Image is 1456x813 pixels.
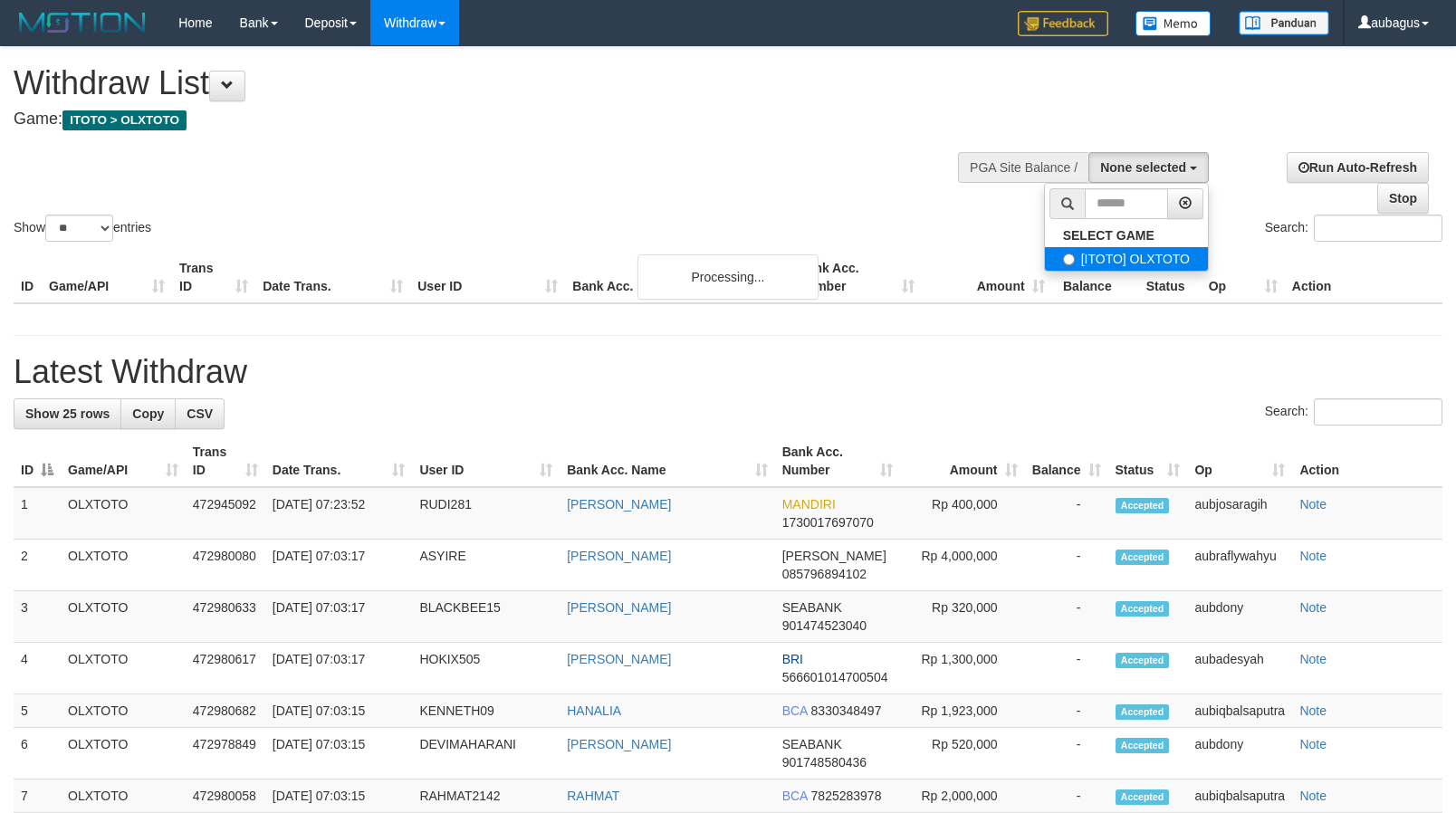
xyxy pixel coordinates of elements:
th: Game/API [42,252,172,303]
td: OLXTOTO [61,540,186,591]
a: [PERSON_NAME] [567,497,671,512]
td: 472980682 [186,694,265,728]
h4: Game: [14,110,953,129]
td: 4 [14,643,61,694]
td: Rp 1,300,000 [900,643,1025,694]
span: Accepted [1116,789,1170,805]
td: aubiqbalsaputra [1187,694,1292,728]
span: BCA [782,703,808,718]
span: Copy 8330348497 to clipboard [811,703,882,718]
td: ASYIRE [412,540,560,591]
th: Balance [1052,252,1139,303]
a: SELECT GAME [1045,224,1208,247]
span: SEABANK [782,600,842,615]
td: [DATE] 07:03:15 [265,780,413,813]
th: Bank Acc. Name: activate to sort column ascending [560,435,774,487]
label: Show entries [14,215,151,242]
td: OLXTOTO [61,487,186,540]
label: [ITOTO] OLXTOTO [1045,247,1208,271]
th: Trans ID: activate to sort column ascending [186,435,265,487]
td: - [1025,643,1108,694]
span: Accepted [1116,738,1170,753]
td: [DATE] 07:03:17 [265,643,413,694]
span: Copy 1730017697070 to clipboard [782,515,874,530]
th: Action [1292,435,1442,487]
th: Amount [922,252,1052,303]
td: [DATE] 07:03:15 [265,694,413,728]
td: DEVIMAHARANI [412,728,560,780]
a: Note [1299,652,1327,666]
td: HOKIX505 [412,643,560,694]
td: - [1025,487,1108,540]
td: aubraflywahyu [1187,540,1292,591]
td: [DATE] 07:03:15 [265,728,413,780]
select: Showentries [45,215,113,242]
td: KENNETH09 [412,694,560,728]
label: Search: [1265,215,1442,242]
a: Show 25 rows [14,398,121,429]
span: CSV [187,406,213,421]
span: Copy 901474523040 to clipboard [782,618,867,633]
h1: Latest Withdraw [14,354,1442,390]
label: Search: [1265,398,1442,426]
td: Rp 4,000,000 [900,540,1025,591]
td: 472980617 [186,643,265,694]
td: 472978849 [186,728,265,780]
img: Feedback.jpg [1018,11,1108,36]
th: Bank Acc. Name [565,252,790,303]
a: Run Auto-Refresh [1287,152,1429,183]
img: panduan.png [1239,11,1329,35]
th: Status: activate to sort column ascending [1108,435,1188,487]
div: PGA Site Balance / [958,152,1088,183]
span: Accepted [1116,601,1170,617]
h1: Withdraw List [14,65,953,101]
span: MANDIRI [782,497,836,512]
a: HANALIA [567,703,621,718]
span: Copy 085796894102 to clipboard [782,567,867,581]
td: Rp 1,923,000 [900,694,1025,728]
th: ID [14,252,42,303]
span: [PERSON_NAME] [782,549,886,563]
td: Rp 320,000 [900,591,1025,643]
td: 7 [14,780,61,813]
td: - [1025,591,1108,643]
div: Processing... [637,254,819,300]
td: 5 [14,694,61,728]
th: Amount: activate to sort column ascending [900,435,1025,487]
a: Note [1299,789,1327,803]
a: [PERSON_NAME] [567,600,671,615]
a: RAHMAT [567,789,619,803]
span: Accepted [1116,498,1170,513]
td: 472945092 [186,487,265,540]
td: 2 [14,540,61,591]
img: Button%20Memo.svg [1135,11,1212,36]
td: OLXTOTO [61,643,186,694]
th: Trans ID [172,252,255,303]
td: OLXTOTO [61,694,186,728]
td: 6 [14,728,61,780]
b: SELECT GAME [1063,228,1154,243]
td: Rp 2,000,000 [900,780,1025,813]
th: User ID: activate to sort column ascending [412,435,560,487]
th: Bank Acc. Number: activate to sort column ascending [775,435,900,487]
th: Balance: activate to sort column ascending [1025,435,1108,487]
td: BLACKBEE15 [412,591,560,643]
span: Show 25 rows [25,406,110,421]
td: 1 [14,487,61,540]
span: Copy [132,406,164,421]
td: RAHMAT2142 [412,780,560,813]
td: - [1025,540,1108,591]
th: Date Trans.: activate to sort column ascending [265,435,413,487]
span: Accepted [1116,653,1170,668]
td: aubjosaragih [1187,487,1292,540]
a: [PERSON_NAME] [567,549,671,563]
a: [PERSON_NAME] [567,737,671,751]
th: Game/API: activate to sort column ascending [61,435,186,487]
td: - [1025,780,1108,813]
th: Date Trans. [255,252,410,303]
th: Op [1202,252,1285,303]
span: Copy 901748580436 to clipboard [782,755,867,770]
td: aubdony [1187,591,1292,643]
a: Note [1299,737,1327,751]
td: OLXTOTO [61,780,186,813]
